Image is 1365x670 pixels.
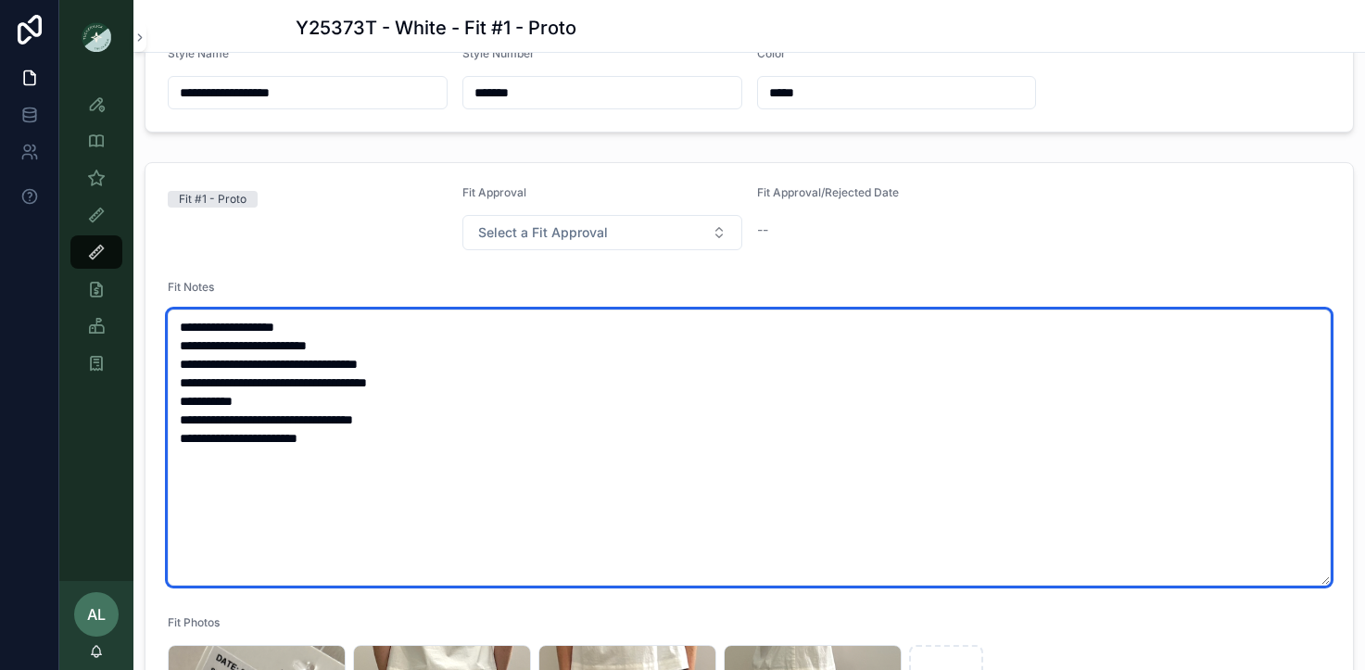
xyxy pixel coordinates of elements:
[757,46,786,60] span: Color
[757,221,768,239] span: --
[462,215,742,250] button: Select Button
[168,615,220,629] span: Fit Photos
[168,46,229,60] span: Style Name
[296,15,576,41] h1: Y25373T - White - Fit #1 - Proto
[168,280,214,294] span: Fit Notes
[462,185,526,199] span: Fit Approval
[757,185,899,199] span: Fit Approval/Rejected Date
[87,603,106,626] span: AL
[59,74,133,404] div: scrollable content
[462,46,535,60] span: Style Number
[179,191,246,208] div: Fit #1 - Proto
[478,223,608,242] span: Select a Fit Approval
[82,22,111,52] img: App logo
